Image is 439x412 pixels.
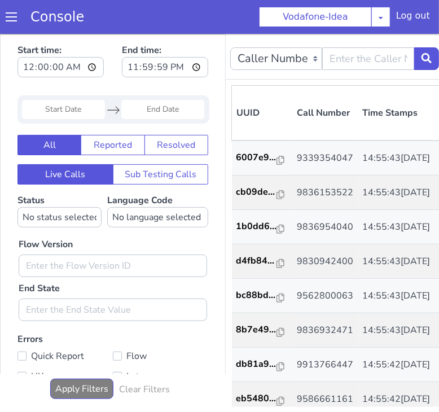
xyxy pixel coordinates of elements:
h6: Clear Filters [119,350,170,361]
button: Live Calls [17,130,113,151]
td: 14:55:43[DATE] [358,107,435,142]
td: 14:55:43[DATE] [358,211,435,245]
select: Language Code [107,173,208,194]
button: Vodafone-Idea [259,7,372,27]
label: UX [17,335,113,350]
td: 9830942400 [293,211,358,245]
p: d4fb84... [236,220,277,234]
button: All [17,101,81,121]
td: 14:55:43[DATE] [358,245,435,279]
label: End time: [122,6,208,47]
td: 14:55:43[DATE] [358,176,435,211]
input: Enter the Caller Number [322,14,414,36]
a: 1b0dd6... [236,186,288,199]
label: Quick Report [17,314,113,330]
label: Flow Version [19,204,73,217]
td: 14:55:43[DATE] [358,279,435,314]
a: d4fb84... [236,220,288,234]
th: Call Number [293,52,358,107]
label: Latency [113,335,208,350]
label: End State [19,248,60,261]
button: Apply Filters [50,345,113,365]
input: End Date [121,66,204,85]
th: Time Stamps [358,52,435,107]
label: Flow [113,314,208,330]
td: 14:55:43[DATE] [358,142,435,176]
a: eb5480... [236,358,288,371]
input: End time: [122,23,208,43]
input: Start Date [22,66,105,85]
div: Log out [396,9,430,27]
a: cb09de... [236,151,288,165]
select: Status [17,173,102,194]
td: 9913766447 [293,314,358,348]
td: 9836932471 [293,279,358,314]
td: 9836954040 [293,176,358,211]
p: db81a9... [236,323,277,337]
button: Sub Testing Calls [113,130,209,151]
input: Enter the End State Value [19,265,207,287]
th: UUID [232,52,293,107]
td: 9586661161 [293,348,358,383]
input: Enter the Flow Version ID [19,221,207,243]
button: Resolved [144,101,208,121]
td: 14:55:42[DATE] [358,348,435,383]
p: bc88bd... [236,255,277,268]
label: Start time: [17,6,104,47]
p: eb5480... [236,358,277,371]
input: Start time: [17,23,104,43]
p: 8b7e49... [236,289,277,303]
td: 9562800063 [293,245,358,279]
p: 1b0dd6... [236,186,277,199]
button: Reported [81,101,144,121]
td: 9339354047 [293,107,358,142]
td: 9836153522 [293,142,358,176]
a: db81a9... [236,323,288,337]
a: 8b7e49... [236,289,288,303]
td: 14:55:42[DATE] [358,314,435,348]
a: Console [17,9,98,25]
a: bc88bd... [236,255,288,268]
label: Language Code [107,160,208,194]
p: 6007e9... [236,117,277,130]
p: cb09de... [236,151,277,165]
a: 6007e9... [236,117,288,130]
label: Status [17,160,102,194]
